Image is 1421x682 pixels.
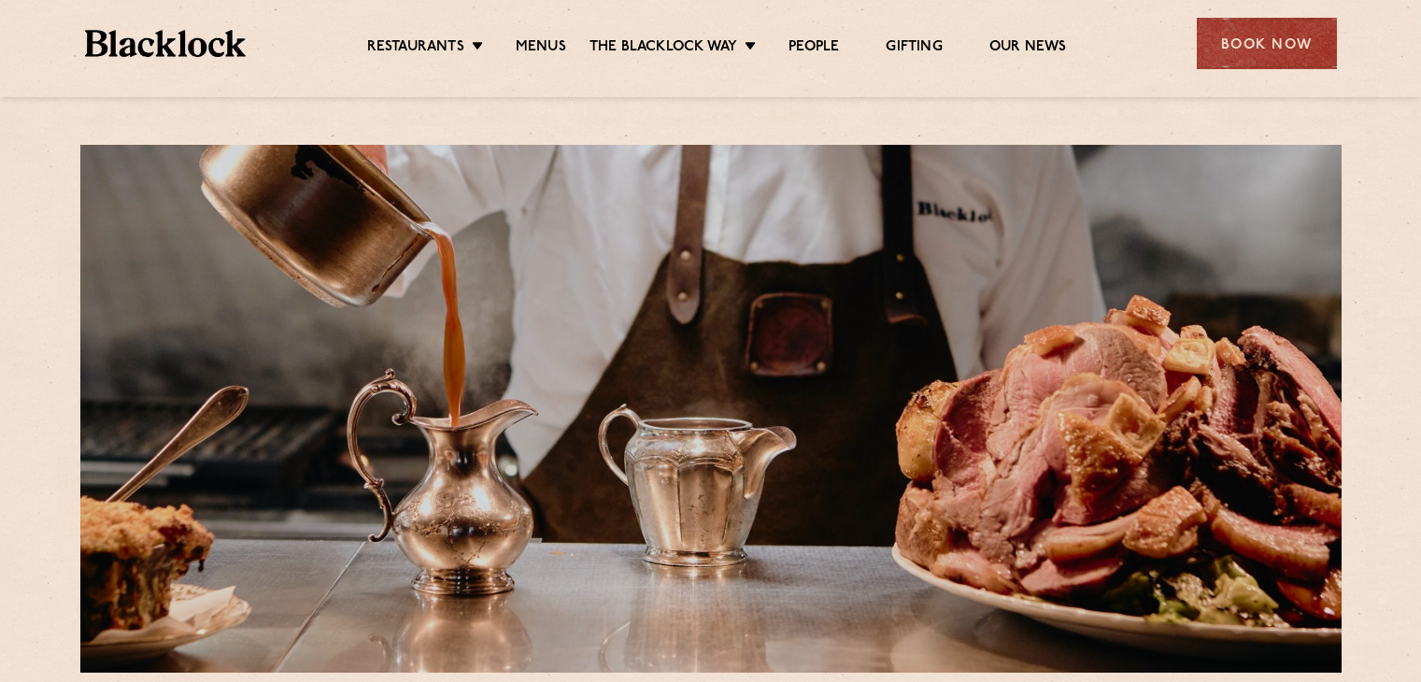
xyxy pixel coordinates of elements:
a: Restaurants [367,38,464,59]
img: BL_Textured_Logo-footer-cropped.svg [85,30,247,57]
a: Gifting [886,38,942,59]
a: The Blacklock Way [590,38,737,59]
a: People [789,38,839,59]
div: Book Now [1197,18,1337,69]
a: Menus [516,38,566,59]
a: Our News [989,38,1067,59]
